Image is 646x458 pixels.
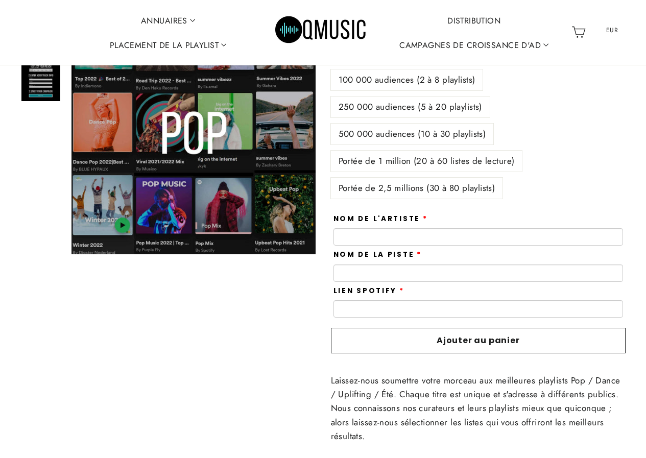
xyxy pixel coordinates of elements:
a: ANNUAIRES [137,8,199,32]
font: Nom de l'artiste [333,214,421,224]
a: PLACEMENT DE LA PLAYLIST [106,32,230,57]
font: Portée de 1 million (20 à 60 listes de lecture) [339,155,515,167]
button: Ajouter au panier [331,328,626,353]
font: Laissez-nous soumettre votre morceau aux meilleures playlists Pop / Dance / Uplifting / Été. Chaq... [331,374,620,442]
font: Ajouter au panier [437,334,520,346]
div: Primaire [75,3,567,62]
font: EUR [606,26,618,35]
font: 100 000 audiences (2 à 8 playlists) [339,74,475,86]
font: Lien Spotify [333,286,397,296]
font: 500 000 audiences (10 à 30 playlists) [339,128,486,140]
img: Placement de la playlist pop [21,62,60,101]
font: Portée de 2,5 millions (30 à 80 playlists) [339,182,495,194]
a: CAMPAGNES DE CROISSANCE D'AD [395,32,553,57]
font: PLACEMENT DE LA PLAYLIST [110,39,219,51]
font: 250 000 audiences (5 à 20 playlists) [339,101,482,113]
font: DISTRIBUTION [447,15,500,27]
font: CAMPAGNES DE CROISSANCE D'AD [399,39,541,51]
a: DISTRIBUTION [443,8,505,32]
font: Nom de la piste [333,250,415,259]
img: Promotions musicales Q [275,9,367,55]
font: ANNUAIRES [141,15,187,27]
